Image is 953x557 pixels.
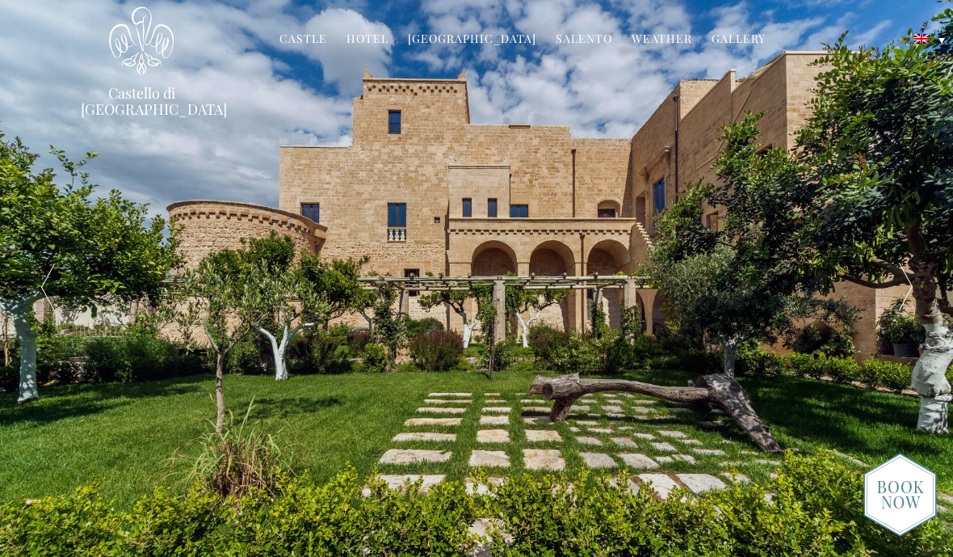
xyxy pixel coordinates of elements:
a: Castello di [GEOGRAPHIC_DATA] [81,85,202,117]
img: new-booknow.png [863,453,937,537]
img: Castello di Ugento [109,6,174,75]
a: Gallery [712,31,766,49]
a: [GEOGRAPHIC_DATA] [408,31,536,49]
a: Weather [632,31,692,49]
img: English [914,34,929,44]
a: Castle [279,31,327,49]
a: Salento [556,31,612,49]
a: Hotel [346,31,388,49]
